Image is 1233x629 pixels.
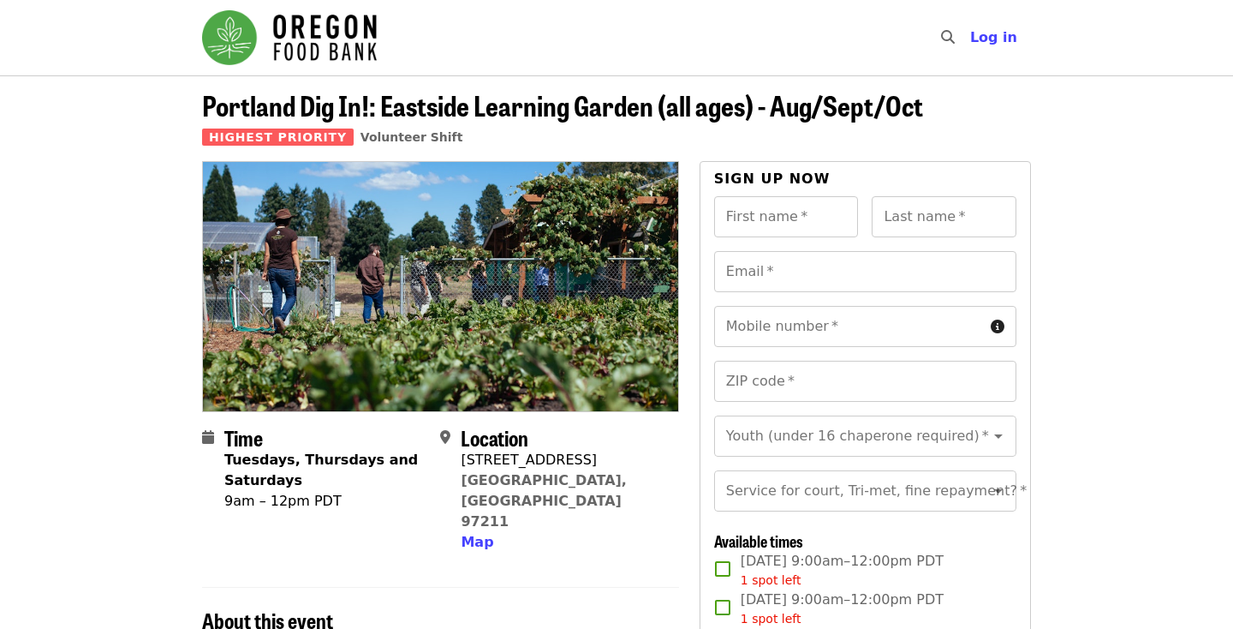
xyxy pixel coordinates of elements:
img: Portland Dig In!: Eastside Learning Garden (all ages) - Aug/Sept/Oct organized by Oregon Food Bank [203,162,678,410]
i: calendar icon [202,429,214,446]
span: Log in [970,29,1017,45]
span: 1 spot left [741,612,801,626]
a: [GEOGRAPHIC_DATA], [GEOGRAPHIC_DATA] 97211 [461,472,627,530]
button: Open [986,479,1010,503]
span: Map [461,534,493,550]
div: 9am – 12pm PDT [224,491,426,512]
input: Last name [872,196,1016,237]
span: Highest Priority [202,129,354,146]
input: First name [714,196,859,237]
input: ZIP code [714,361,1016,402]
button: Open [986,424,1010,448]
input: Mobile number [714,306,984,347]
img: Oregon Food Bank - Home [202,10,377,65]
span: [DATE] 9:00am–12:00pm PDT [741,551,944,590]
span: 1 spot left [741,573,801,587]
button: Map [461,532,493,553]
span: Portland Dig In!: Eastside Learning Garden (all ages) - Aug/Sept/Oct [202,85,923,125]
span: Sign up now [714,171,831,187]
input: Email [714,251,1016,292]
strong: Tuesdays, Thursdays and Saturdays [224,452,418,488]
a: Volunteer Shift [360,130,463,144]
span: [DATE] 9:00am–12:00pm PDT [741,590,944,628]
span: Time [224,422,263,452]
i: map-marker-alt icon [440,429,450,446]
span: Available times [714,530,803,552]
div: [STREET_ADDRESS] [461,450,664,470]
input: Search [965,17,979,58]
i: circle-info icon [991,319,1004,335]
i: search icon [941,29,955,45]
span: Location [461,422,528,452]
button: Log in [956,21,1031,55]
